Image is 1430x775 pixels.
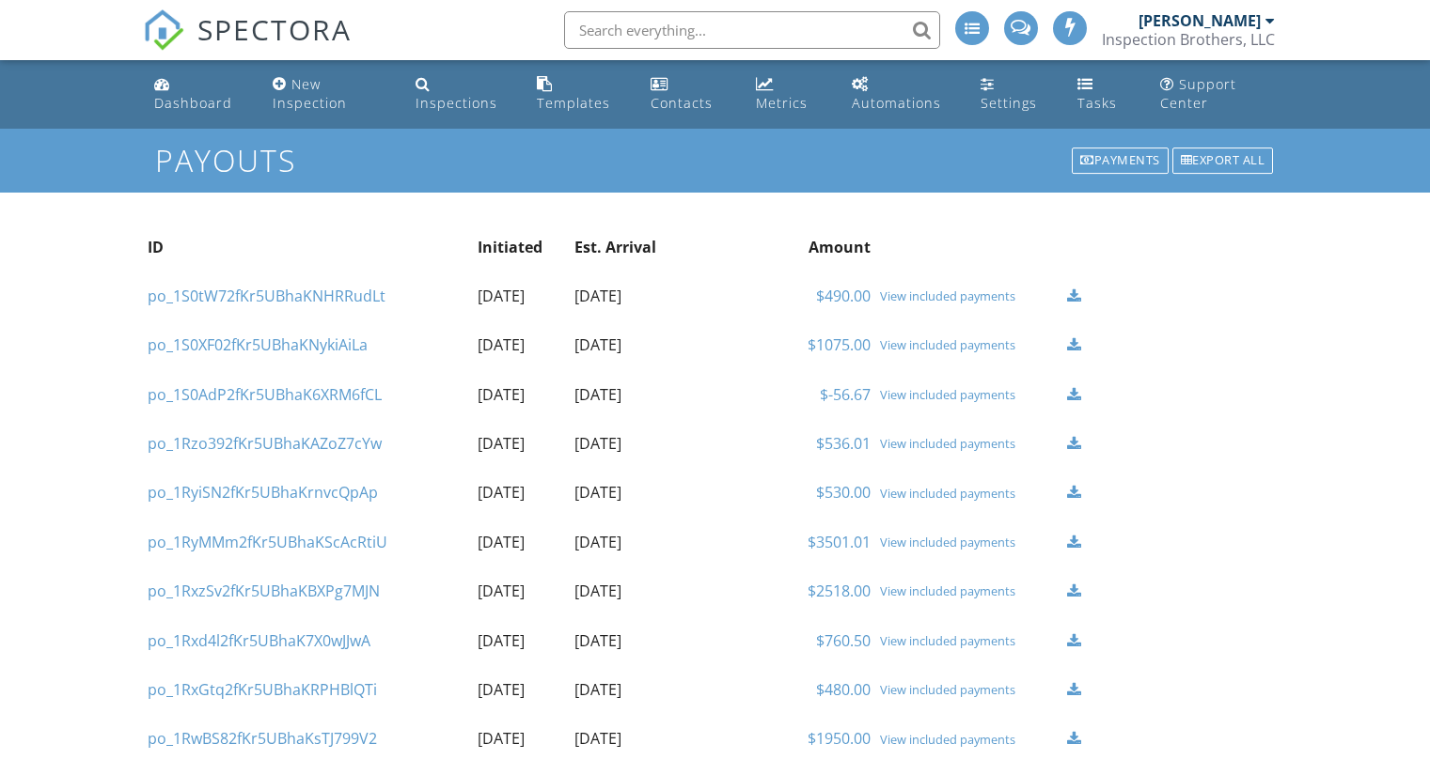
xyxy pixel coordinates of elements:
[880,387,1058,402] a: View included payments
[473,714,569,763] td: [DATE]
[148,384,382,405] a: po_1S0AdP2fKr5UBhaK6XRM6fCL
[473,419,569,468] td: [DATE]
[880,732,1058,747] a: View included payments
[748,68,829,121] a: Metrics
[570,271,687,320] td: [DATE]
[1160,75,1236,112] div: Support Center
[537,94,610,112] div: Templates
[148,286,385,306] a: po_1S0tW72fKr5UBhaKNHRRudLt
[408,68,513,121] a: Inspections
[473,320,569,369] td: [DATE]
[155,144,1275,177] h1: Payouts
[473,518,569,566] td: [DATE]
[643,68,733,121] a: Contacts
[197,9,352,49] span: SPECTORA
[1070,146,1171,176] a: Payments
[416,94,497,112] div: Inspections
[143,25,352,65] a: SPECTORA
[570,468,687,517] td: [DATE]
[816,482,871,503] a: $530.00
[880,535,1058,550] a: View included payments
[981,94,1037,112] div: Settings
[570,665,687,714] td: [DATE]
[473,468,569,517] td: [DATE]
[473,223,569,271] th: Initiated
[687,223,875,271] th: Amount
[1172,147,1274,174] div: Export all
[816,679,871,700] a: $480.00
[973,68,1055,121] a: Settings
[148,433,382,454] a: po_1Rzo392fKr5UBhaKAZoZ7cYw
[154,94,232,112] div: Dashboard
[816,286,871,306] a: $490.00
[880,682,1058,697] a: View included payments
[570,518,687,566] td: [DATE]
[651,94,713,112] div: Contacts
[529,68,628,121] a: Templates
[148,482,378,503] a: po_1RyiSN2fKr5UBhaKrnvcQpAp
[880,633,1058,648] a: View included payments
[820,384,871,405] a: $-56.67
[570,370,687,419] td: [DATE]
[148,334,368,355] a: po_1S0XF02fKr5UBhaKNykiAiLa
[143,223,473,271] th: ID
[880,583,1058,598] a: View included payments
[147,68,250,121] a: Dashboard
[808,532,871,552] a: $3501.01
[148,728,377,749] a: po_1RwBS82fKr5UBhaKsTJ799V2
[473,271,569,320] td: [DATE]
[808,581,871,601] a: $2518.00
[1072,147,1169,174] div: Payments
[273,75,347,112] div: New Inspection
[570,616,687,665] td: [DATE]
[148,581,380,601] a: po_1RxzSv2fKr5UBhaKBXPg7MJN
[564,11,940,49] input: Search everything...
[570,320,687,369] td: [DATE]
[852,94,941,112] div: Automations
[473,665,569,714] td: [DATE]
[148,532,387,552] a: po_1RyMMm2fKr5UBhaKScAcRtiU
[570,223,687,271] th: Est. Arrival
[844,68,958,121] a: Automations (Advanced)
[880,288,1058,303] a: View included payments
[473,616,569,665] td: [DATE]
[808,334,871,355] a: $1075.00
[1171,146,1276,176] a: Export all
[1070,68,1138,121] a: Tasks
[148,630,370,651] a: po_1Rxd4l2fKr5UBhaK7X0wJJwA
[808,728,871,749] a: $1950.00
[816,630,871,651] a: $760.50
[880,337,1058,352] a: View included payments
[1102,30,1275,49] div: Inspection Brothers, LLC
[570,714,687,763] td: [DATE]
[880,436,1058,451] a: View included payments
[570,566,687,615] td: [DATE]
[1139,11,1261,30] div: [PERSON_NAME]
[880,486,1058,501] a: View included payments
[143,9,184,51] img: The Best Home Inspection Software - Spectora
[570,419,687,468] td: [DATE]
[1077,94,1117,112] div: Tasks
[148,679,377,700] a: po_1RxGtq2fKr5UBhaKRPHBlQTi
[265,68,394,121] a: New Inspection
[473,370,569,419] td: [DATE]
[473,566,569,615] td: [DATE]
[756,94,808,112] div: Metrics
[1153,68,1283,121] a: Support Center
[816,433,871,454] a: $536.01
